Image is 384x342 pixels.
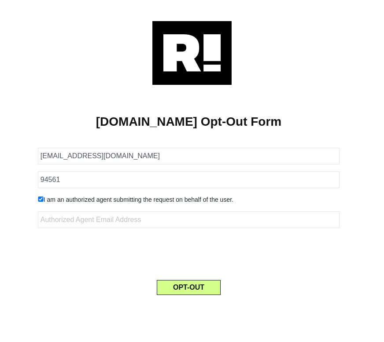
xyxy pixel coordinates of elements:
input: Email Address [38,148,340,164]
input: Authorized Agent Email Address [38,211,340,228]
div: I am an authorized agent submitting the request on behalf of the user. [31,195,346,204]
button: OPT-OUT [157,280,221,295]
iframe: reCAPTCHA [122,235,256,269]
img: Retention.com [152,21,232,85]
h1: [DOMAIN_NAME] Opt-Out Form [13,114,364,129]
input: Zipcode [38,171,340,188]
